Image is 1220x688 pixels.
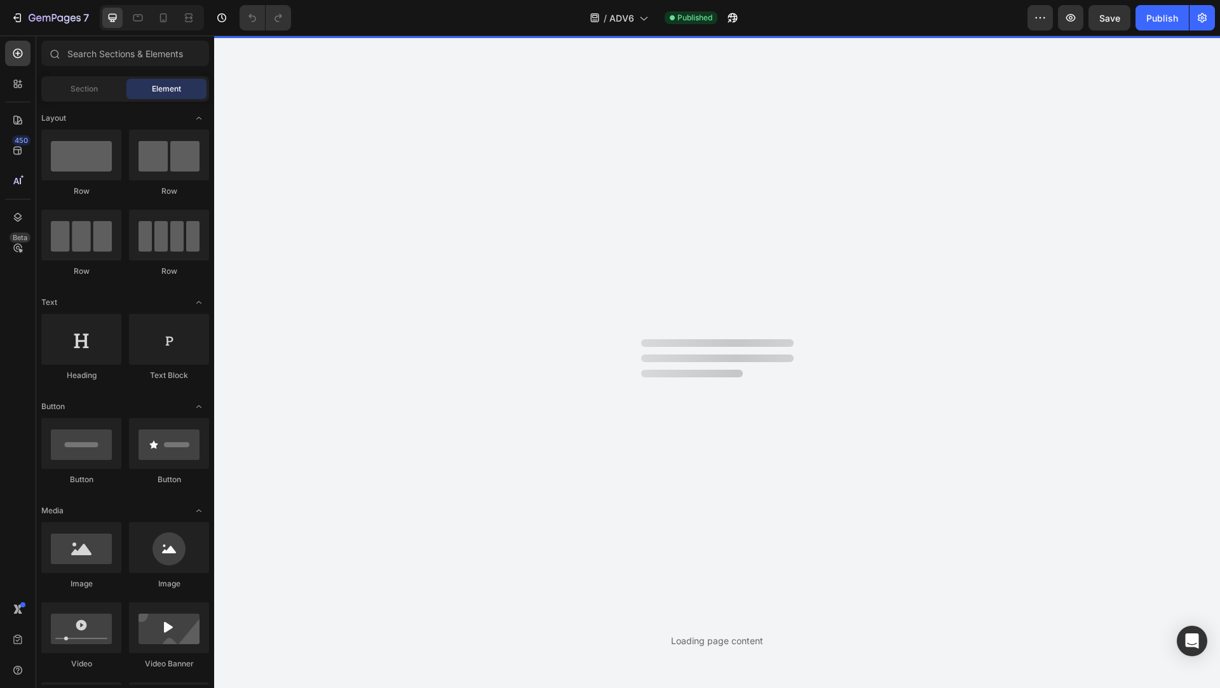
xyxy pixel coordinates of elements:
div: 450 [12,135,30,145]
div: Button [129,474,209,485]
input: Search Sections & Elements [41,41,209,66]
button: Publish [1135,5,1189,30]
span: ADV6 [609,11,634,25]
div: Image [41,578,121,590]
div: Publish [1146,11,1178,25]
span: / [604,11,607,25]
span: Save [1099,13,1120,24]
span: Toggle open [189,108,209,128]
div: Row [129,185,209,197]
p: 7 [83,10,89,25]
span: Toggle open [189,292,209,313]
span: Button [41,401,65,412]
span: Media [41,505,64,516]
div: Undo/Redo [240,5,291,30]
div: Image [129,578,209,590]
span: Element [152,83,181,95]
span: Published [677,12,712,24]
button: 7 [5,5,95,30]
div: Beta [10,233,30,243]
div: Video Banner [129,658,209,670]
span: Layout [41,112,66,124]
div: Row [41,185,121,197]
div: Video [41,658,121,670]
span: Text [41,297,57,308]
span: Toggle open [189,396,209,417]
span: Section [71,83,98,95]
div: Text Block [129,370,209,381]
button: Save [1088,5,1130,30]
div: Open Intercom Messenger [1177,626,1207,656]
div: Row [41,266,121,277]
div: Loading page content [671,634,763,647]
div: Row [129,266,209,277]
div: Heading [41,370,121,381]
span: Toggle open [189,501,209,521]
div: Button [41,474,121,485]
